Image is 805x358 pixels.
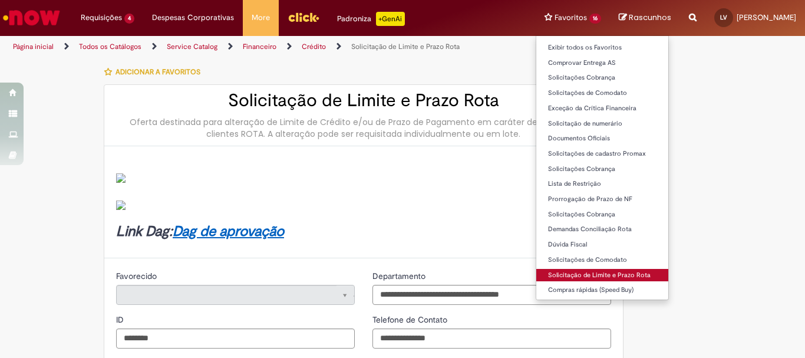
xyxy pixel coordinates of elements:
[116,116,611,140] div: Oferta destinada para alteração de Limite de Crédito e/ou de Prazo de Pagamento em caráter de exc...
[1,6,62,29] img: ServiceNow
[536,132,668,145] a: Documentos Oficiais
[720,14,727,21] span: LV
[536,238,668,251] a: Dúvida Fiscal
[124,14,134,24] span: 4
[536,71,668,84] a: Solicitações Cobrança
[536,269,668,282] a: Solicitação de Limite e Prazo Rota
[13,42,54,51] a: Página inicial
[302,42,326,51] a: Crédito
[252,12,270,24] span: More
[536,163,668,176] a: Solicitações Cobrança
[372,285,611,305] input: Departamento
[372,271,428,281] span: Departamento
[116,271,159,281] span: Somente leitura - Favorecido
[116,329,355,349] input: ID
[536,147,668,160] a: Solicitações de cadastro Promax
[116,67,200,77] span: Adicionar a Favoritos
[116,201,126,210] img: sys_attachment.do
[376,12,405,26] p: +GenAi
[536,102,668,115] a: Exceção da Crítica Financeira
[536,254,668,267] a: Solicitações de Comodato
[619,12,671,24] a: Rascunhos
[351,42,460,51] a: Solicitação de Limite e Prazo Rota
[9,36,528,58] ul: Trilhas de página
[288,8,319,26] img: click_logo_yellow_360x200.png
[104,60,207,84] button: Adicionar a Favoritos
[372,329,611,349] input: Telefone de Contato
[536,57,668,70] a: Comprovar Entrega AS
[536,41,668,54] a: Exibir todos os Favoritos
[152,12,234,24] span: Despesas Corporativas
[116,173,126,183] img: sys_attachment.do
[116,91,611,110] h2: Solicitação de Limite e Prazo Rota
[536,35,669,300] ul: Favoritos
[536,193,668,206] a: Prorrogação de Prazo de NF
[536,178,668,191] a: Lista de Restrição
[79,42,141,51] a: Todos os Catálogos
[536,87,668,100] a: Solicitações de Comodato
[536,208,668,221] a: Solicitações Cobrança
[81,12,122,24] span: Requisições
[116,314,126,325] span: ID
[555,12,587,24] span: Favoritos
[243,42,276,51] a: Financeiro
[536,117,668,130] a: Solicitação de numerário
[372,314,450,325] span: Telefone de Contato
[536,223,668,236] a: Demandas Conciliação Rota
[116,222,284,241] strong: Link Dag:
[589,14,601,24] span: 16
[116,285,355,305] a: Limpar campo Favorecido
[536,284,668,297] a: Compras rápidas (Speed Buy)
[173,222,284,241] a: Dag de aprovação
[337,12,405,26] div: Padroniza
[167,42,217,51] a: Service Catalog
[629,12,671,23] span: Rascunhos
[737,12,796,22] span: [PERSON_NAME]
